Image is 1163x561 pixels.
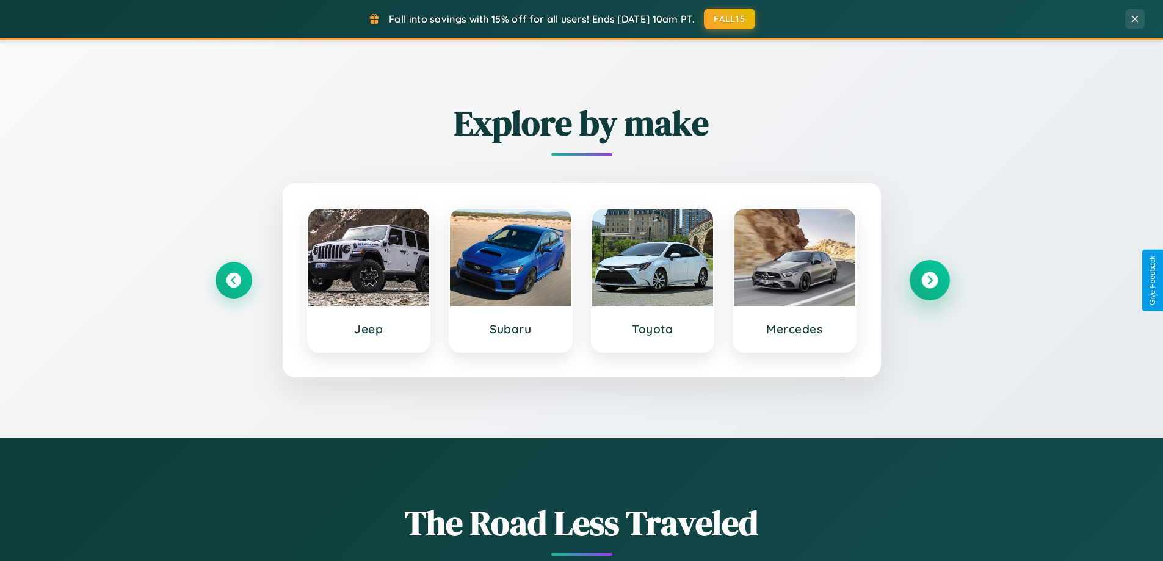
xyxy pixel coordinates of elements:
[704,9,755,29] button: FALL15
[462,322,559,336] h3: Subaru
[216,499,948,546] h1: The Road Less Traveled
[216,100,948,147] h2: Explore by make
[389,13,695,25] span: Fall into savings with 15% off for all users! Ends [DATE] 10am PT.
[746,322,843,336] h3: Mercedes
[604,322,701,336] h3: Toyota
[1148,256,1157,305] div: Give Feedback
[321,322,418,336] h3: Jeep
